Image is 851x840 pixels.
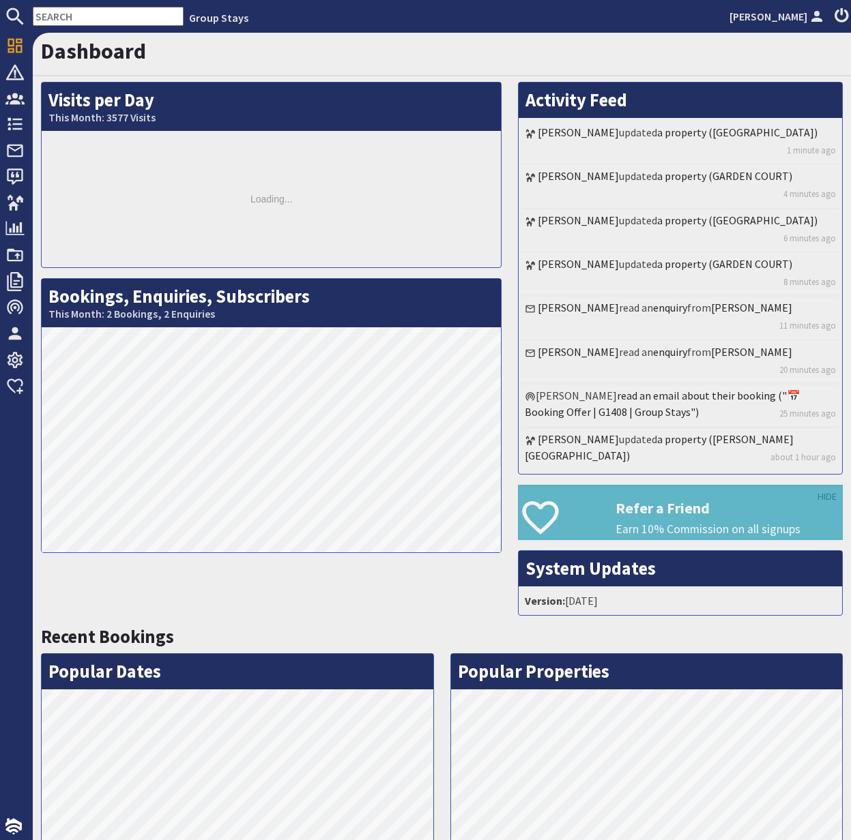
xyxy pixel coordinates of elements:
[783,232,836,245] a: 6 minutes ago
[522,253,839,297] li: updated
[538,125,619,139] a: [PERSON_NAME]
[522,385,839,428] li: [PERSON_NAME]
[522,297,839,340] li: read an from
[451,654,843,689] h2: Popular Properties
[525,557,656,580] a: System Updates
[616,520,842,538] p: Earn 10% Commission on all signups
[779,363,836,376] a: 20 minutes ago
[5,818,22,835] img: staytech_i_w-64f4e8e9ee0a9c174fd5317b4b171b261742d2d393467e5bdba4413f4f884c10.svg
[538,301,619,314] a: [PERSON_NAME]
[783,275,836,288] a: 8 minutes ago
[41,625,174,648] a: Recent Bookings
[522,165,839,209] li: updated
[616,499,842,517] h3: Refer a Friend
[711,301,792,314] a: [PERSON_NAME]
[518,485,843,540] a: Refer a Friend Earn 10% Commission on all signups
[522,428,839,470] li: updated
[48,307,494,320] small: This Month: 2 Bookings, 2 Enquiries
[522,590,839,612] li: [DATE]
[538,213,619,227] a: [PERSON_NAME]
[657,257,792,271] a: a property (GARDEN COURT)
[657,213,818,227] a: a property ([GEOGRAPHIC_DATA])
[42,131,501,267] div: Loading...
[522,121,839,165] li: updated
[783,187,836,200] a: 4 minutes ago
[525,594,565,607] strong: Version:
[770,451,836,464] a: about 1 hour ago
[538,257,619,271] a: [PERSON_NAME]
[818,490,837,505] a: HIDE
[657,169,792,183] a: a property (GARDEN COURT)
[525,389,800,419] a: read an email about their booking ("📅 Booking Offer | G1408 | Group Stays")
[787,144,836,157] a: 1 minute ago
[779,407,836,420] a: 25 minutes ago
[538,432,619,446] a: [PERSON_NAME]
[48,111,494,124] small: This Month: 3577 Visits
[41,37,146,65] a: Dashboard
[42,654,433,689] h2: Popular Dates
[653,345,687,359] a: enquiry
[711,345,792,359] a: [PERSON_NAME]
[538,169,619,183] a: [PERSON_NAME]
[779,319,836,332] a: 11 minutes ago
[189,11,248,25] a: Group Stays
[525,89,627,111] a: Activity Feed
[522,209,839,253] li: updated
[730,8,826,25] a: [PERSON_NAME]
[42,279,501,327] h2: Bookings, Enquiries, Subscribers
[653,301,687,314] a: enquiry
[657,125,818,139] a: a property ([GEOGRAPHIC_DATA])
[525,432,794,462] a: a property ([PERSON_NAME][GEOGRAPHIC_DATA])
[538,345,619,359] a: [PERSON_NAME]
[522,341,839,385] li: read an from
[33,7,184,26] input: SEARCH
[42,82,501,131] h2: Visits per Day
